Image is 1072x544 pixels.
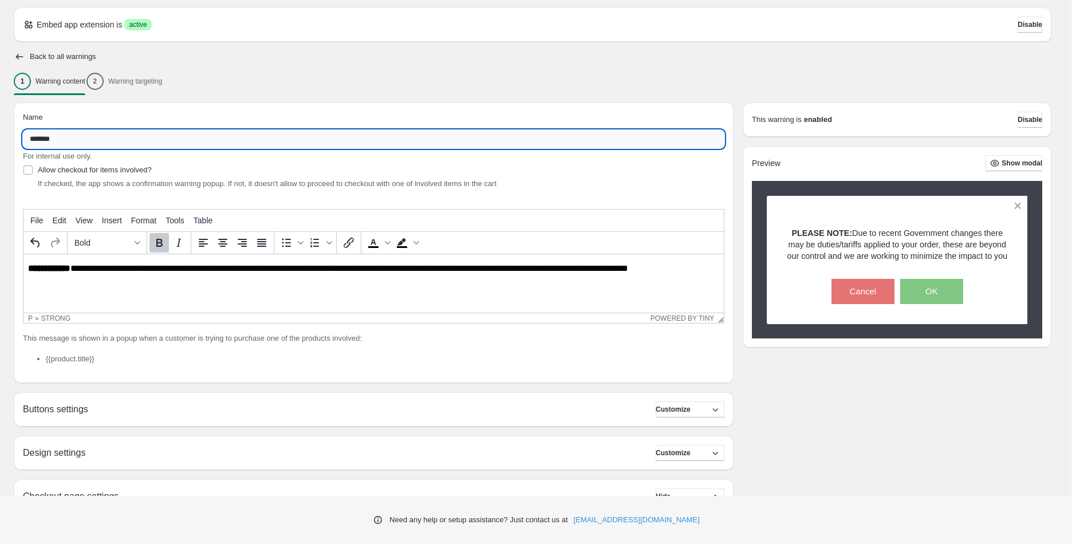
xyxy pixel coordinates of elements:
li: {{product.title}} [46,353,724,365]
a: Powered by Tiny [651,314,715,322]
span: Edit [53,216,66,225]
div: Resize [714,313,724,323]
span: Tools [165,216,184,225]
div: Background color [392,233,421,253]
button: Formats [70,233,144,253]
p: This message is shown in a popup when a customer is trying to purchase one of the products involved: [23,333,724,344]
button: Show modal [986,155,1042,171]
span: If checked, the app shows a confirmation warning popup. If not, it doesn't allow to proceed to ch... [38,179,496,188]
h2: Back to all warnings [30,52,96,61]
button: Redo [45,233,65,253]
span: Table [194,216,212,225]
span: For internal use only. [23,152,92,160]
p: Warning content [36,77,85,86]
h2: Checkout page settings [23,491,119,502]
span: View [76,216,93,225]
span: Disable [1018,20,1042,29]
button: Hide [656,488,724,504]
span: Allow checkout for items involved? [38,165,152,174]
button: Align right [232,233,252,253]
button: Disable [1018,112,1042,128]
iframe: Rich Text Area [23,254,724,313]
span: Insert [102,216,122,225]
span: Name [23,113,43,121]
h2: Buttons settings [23,404,88,415]
button: Justify [252,233,271,253]
strong: enabled [804,114,832,125]
button: Cancel [831,279,894,304]
p: Due to recent Government changes there may be duties/tariffs applied to your order, these are bey... [787,227,1008,262]
h2: Design settings [23,447,85,458]
div: Text color [364,233,392,253]
div: p [28,314,33,322]
button: Customize [656,445,724,461]
strong: PLEASE NOTE: [791,228,852,238]
span: Customize [656,448,691,458]
p: Embed app extension is [37,19,122,30]
span: Customize [656,405,691,414]
button: Bold [149,233,169,253]
div: Bullet list [277,233,305,253]
button: 1Warning content [14,69,85,93]
p: This warning is [752,114,802,125]
button: Italic [169,233,188,253]
div: strong [41,314,70,322]
h2: Preview [752,159,781,168]
span: Hide [656,492,671,501]
button: Align center [213,233,232,253]
span: Format [131,216,156,225]
button: Insert/edit link [339,233,358,253]
button: Undo [26,233,45,253]
span: Show modal [1002,159,1042,168]
button: OK [900,279,963,304]
div: 1 [14,73,31,90]
span: File [30,216,44,225]
div: » [35,314,39,322]
a: [EMAIL_ADDRESS][DOMAIN_NAME] [574,514,700,526]
button: Align left [194,233,213,253]
div: Numbered list [305,233,334,253]
button: Customize [656,401,724,417]
span: Disable [1018,115,1042,124]
button: Disable [1018,17,1042,33]
span: Bold [74,238,131,247]
span: active [129,20,147,29]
